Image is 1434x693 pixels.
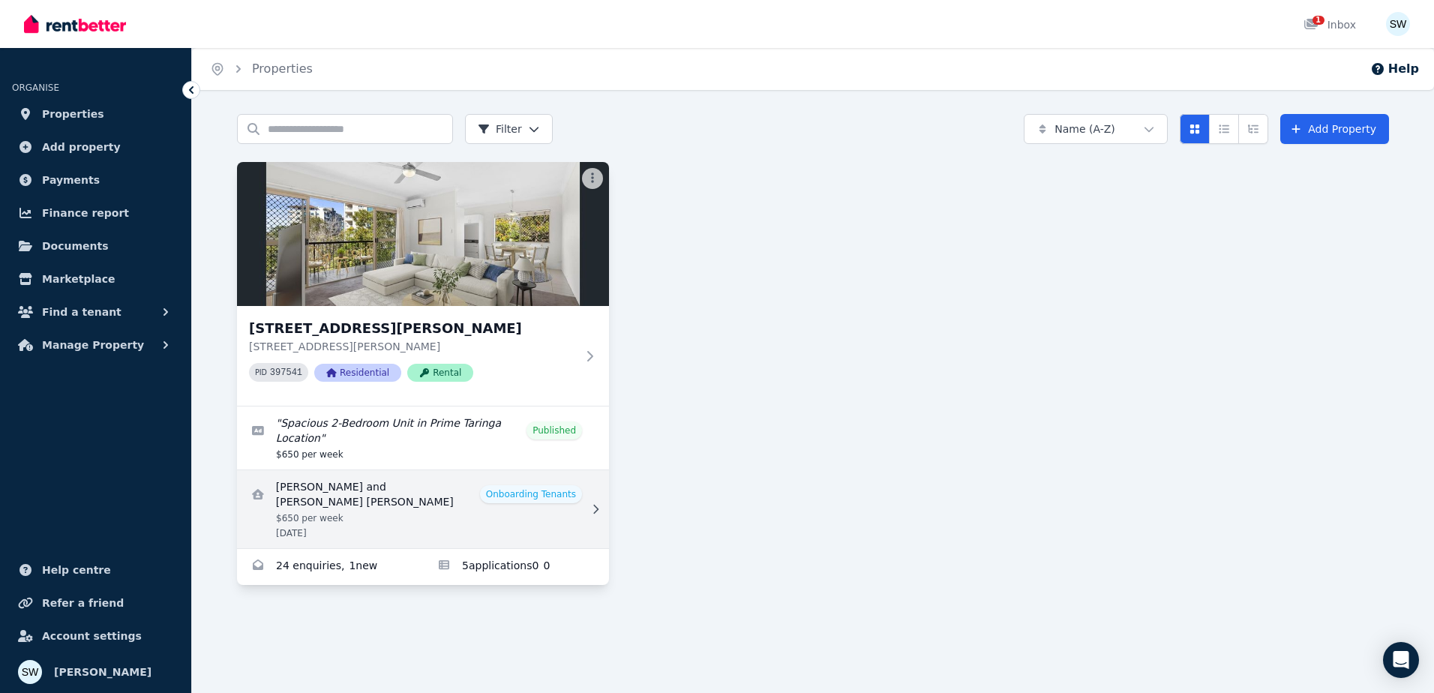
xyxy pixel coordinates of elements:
div: Open Intercom Messenger [1383,642,1419,678]
button: Help [1370,60,1419,78]
a: Add Property [1280,114,1389,144]
img: Unit 8/162 Swann Rd, Taringa [237,162,609,306]
a: Marketplace [12,264,179,294]
a: Finance report [12,198,179,228]
a: Unit 8/162 Swann Rd, Taringa[STREET_ADDRESS][PERSON_NAME][STREET_ADDRESS][PERSON_NAME]PID 397541R... [237,162,609,406]
button: More options [582,168,603,189]
a: Edit listing: Spacious 2-Bedroom Unit in Prime Taringa Location [237,406,609,469]
span: 1 [1312,16,1324,25]
a: Documents [12,231,179,261]
div: View options [1180,114,1268,144]
nav: Breadcrumb [192,48,331,90]
a: Enquiries for Unit 8/162 Swann Rd, Taringa [237,549,423,585]
a: Account settings [12,621,179,651]
button: Compact list view [1209,114,1239,144]
span: Refer a friend [42,594,124,612]
span: Account settings [42,627,142,645]
span: Manage Property [42,336,144,354]
span: Payments [42,171,100,189]
a: Help centre [12,555,179,585]
img: Sam Watson [1386,12,1410,36]
h3: [STREET_ADDRESS][PERSON_NAME] [249,318,576,339]
span: Rental [407,364,473,382]
button: Filter [465,114,553,144]
button: Expanded list view [1238,114,1268,144]
button: Manage Property [12,330,179,360]
img: RentBetter [24,13,126,35]
span: Finance report [42,204,129,222]
div: Inbox [1303,17,1356,32]
a: Add property [12,132,179,162]
img: Sam Watson [18,660,42,684]
p: [STREET_ADDRESS][PERSON_NAME] [249,339,576,354]
span: Residential [314,364,401,382]
a: Properties [252,61,313,76]
span: ORGANISE [12,82,59,93]
a: Payments [12,165,179,195]
span: Marketplace [42,270,115,288]
span: Documents [42,237,109,255]
a: Applications for Unit 8/162 Swann Rd, Taringa [423,549,609,585]
span: Find a tenant [42,303,121,321]
code: 397541 [270,367,302,378]
button: Card view [1180,114,1210,144]
span: Name (A-Z) [1054,121,1115,136]
a: Refer a friend [12,588,179,618]
small: PID [255,368,267,376]
span: Properties [42,105,104,123]
span: [PERSON_NAME] [54,663,151,681]
span: Add property [42,138,121,156]
span: Filter [478,121,522,136]
button: Find a tenant [12,297,179,327]
button: Name (A-Z) [1024,114,1168,144]
a: View details for Abel Tharakan and Abhinav Tharakan Joju Melayil [237,470,609,548]
a: Properties [12,99,179,129]
span: Help centre [42,561,111,579]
